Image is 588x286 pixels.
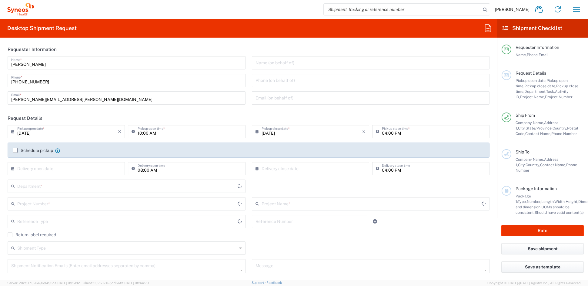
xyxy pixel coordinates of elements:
[13,148,53,153] label: Schedule pickup
[525,131,551,136] span: Contact Name,
[516,52,527,57] span: Name,
[501,225,584,236] button: Rate
[524,89,546,94] span: Department,
[516,157,544,162] span: Company Name,
[516,194,531,204] span: Package 1:
[516,78,546,83] span: Pickup open date,
[56,281,80,285] span: [DATE] 09:51:12
[516,71,546,76] span: Request Details
[526,163,540,167] span: Country,
[7,281,80,285] span: Server: 2025.17.0-16a969492de
[551,131,577,136] span: Phone Number
[553,126,567,130] span: Country,
[371,217,379,226] a: Add Reference
[526,126,553,130] span: State/Province,
[524,84,556,88] span: Pickup close date,
[539,52,549,57] span: Email
[518,199,527,204] span: Type,
[516,113,535,118] span: Ship From
[8,232,56,237] label: Return label required
[520,95,545,99] span: Project Name,
[324,4,481,15] input: Shipment, tracking or reference number
[527,199,541,204] span: Number,
[266,281,282,284] a: Feedback
[566,199,578,204] span: Height,
[118,127,121,136] i: ×
[541,199,554,204] span: Length,
[8,46,57,52] h2: Requester Information
[545,95,573,99] span: Project Number
[527,52,539,57] span: Phone,
[516,150,530,154] span: Ship To
[7,25,77,32] h2: Desktop Shipment Request
[83,281,149,285] span: Client: 2025.17.0-5dd568f
[516,45,559,50] span: Requester Information
[501,243,584,254] button: Save shipment
[516,186,557,191] span: Package Information
[546,89,555,94] span: Task,
[8,115,42,121] h2: Request Details
[487,280,581,286] span: Copyright © [DATE]-[DATE] Agistix Inc., All Rights Reserved
[503,25,562,32] h2: Shipment Checklist
[362,127,366,136] i: ×
[252,281,267,284] a: Support
[540,163,566,167] span: Contact Name,
[535,210,584,215] span: Should have valid content(s)
[123,281,149,285] span: [DATE] 08:44:20
[518,163,526,167] span: City,
[554,199,566,204] span: Width,
[516,120,544,125] span: Company Name,
[518,126,526,130] span: City,
[495,7,530,12] span: [PERSON_NAME]
[501,261,584,273] button: Save as template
